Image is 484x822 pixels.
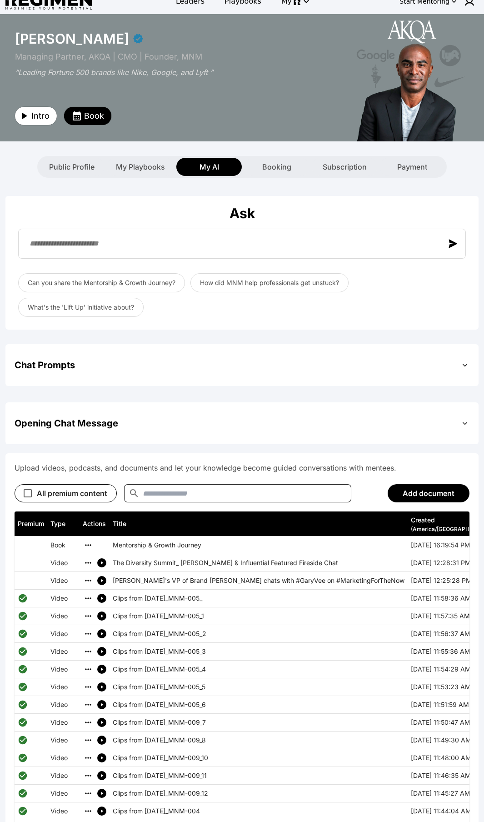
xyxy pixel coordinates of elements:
[47,511,80,536] th: Type
[15,462,469,473] p: Upload videos, podcasts, and documents and let your knowledge become guided conversations with me...
[83,593,94,604] button: Remove Clips from 2020.05.12_MNM-005_
[388,484,469,502] button: Add document
[110,767,408,785] td: Clips from [DATE]_MNM-009_11
[397,161,427,172] span: Payment
[15,359,75,371] h2: Chat Prompts
[449,239,458,248] img: send message
[47,661,80,678] th: Video
[190,273,349,292] button: How did MNM help professionals get unstuck?
[262,161,291,172] span: Booking
[107,158,174,176] button: My Playbooks
[110,536,408,554] td: Mentorship & Growth Journey
[47,643,80,661] th: Video
[110,590,408,607] td: Clips from [DATE]_MNM-005_
[18,298,144,317] button: What's the 'Lift Up' initiative about?
[110,696,408,714] td: Clips from [DATE]_MNM-005_6
[49,161,95,172] span: Public Profile
[47,696,80,714] th: Video
[83,664,94,675] button: Remove Clips from 2020.05.12_MNM-005_4
[110,802,408,820] td: Clips from [DATE]_MNM-004
[39,158,105,176] button: Public Profile
[83,699,94,710] button: Remove Clips from 2020.05.12_MNM-005_6
[244,158,309,176] button: Booking
[47,732,80,749] th: Video
[83,735,94,746] button: Remove Clips from 2020.05.19_MNM-009_8
[83,628,94,639] button: Remove Clips from 2020.05.12_MNM-005_2
[83,611,94,622] button: Remove Clips from 2020.05.12_MNM-005_1
[31,110,50,122] span: Intro
[47,590,80,607] th: Video
[15,50,338,63] div: Managing Partner, AKQA | CMO | Founder, MNM
[84,110,104,122] span: Book
[83,752,94,763] button: Remove Clips from 2020.05.19_MNM-009_10
[116,161,165,172] span: My Playbooks
[312,158,377,176] button: Subscription
[15,511,47,536] th: Premium
[176,158,242,176] button: My AI
[15,107,57,125] button: Intro
[83,646,94,657] button: Remove Clips from 2020.05.12_MNM-005_3
[47,767,80,785] th: Video
[110,785,408,802] td: Clips from [DATE]_MNM-009_12
[47,802,80,820] th: Video
[15,205,469,221] div: Ask
[110,749,408,767] td: Clips from [DATE]_MNM-009_10
[47,785,80,802] th: Video
[83,575,94,586] button: Remove Lyft's VP of Brand Jabari Hearn chats with #GaryVee on #MarketingForTheNow
[83,806,94,817] button: Remove Clips from 2020.06.02_MNM-004
[47,749,80,767] th: Video
[200,161,219,172] span: My AI
[110,714,408,732] td: Clips from [DATE]_MNM-009_7
[323,161,367,172] span: Subscription
[47,678,80,696] th: Video
[47,714,80,732] th: Video
[83,540,94,551] button: Remove Mentorship & Growth Journey
[110,678,408,696] td: Clips from [DATE]_MNM-005_5
[83,770,94,781] button: Remove Clips from 2020.05.19_MNM-009_11
[37,488,107,499] div: All premium content
[80,511,110,536] th: Actions
[47,554,80,572] th: Video
[64,107,111,125] button: Book
[83,557,94,568] button: Remove The Diversity Summit_ Westbrook & Influential Featured Fireside Chat
[110,554,408,572] td: The Diversity Summit_ [PERSON_NAME] & Influential Featured Fireside Chat
[110,661,408,678] td: Clips from [DATE]_MNM-005_4
[83,788,94,799] button: Remove Clips from 2020.05.19_MNM-009_12
[110,643,408,661] td: Clips from [DATE]_MNM-005_3
[15,417,118,430] h2: Opening Chat Message
[18,273,185,292] button: Can you share the Mentorship & Growth Journey?
[110,625,408,643] td: Clips from [DATE]_MNM-005_2
[47,536,80,554] th: Book
[47,625,80,643] th: Video
[47,572,80,590] th: Video
[83,717,94,728] button: Remove Clips from 2020.05.19_MNM-009_7
[110,572,408,590] td: [PERSON_NAME]'s VP of Brand [PERSON_NAME] chats with #GaryVee on #MarketingForTheNow
[110,732,408,749] td: Clips from [DATE]_MNM-009_8
[15,30,129,47] div: [PERSON_NAME]
[47,607,80,625] th: Video
[110,511,408,536] th: Title
[83,682,94,692] button: Remove Clips from 2020.05.12_MNM-005_5
[110,607,408,625] td: Clips from [DATE]_MNM-005_1
[133,33,144,44] div: Verified partner - Jabari Hearn
[15,67,338,78] div: “Leading Fortune 500 brands like Nike, Google, and Lyft ”
[379,158,445,176] button: Payment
